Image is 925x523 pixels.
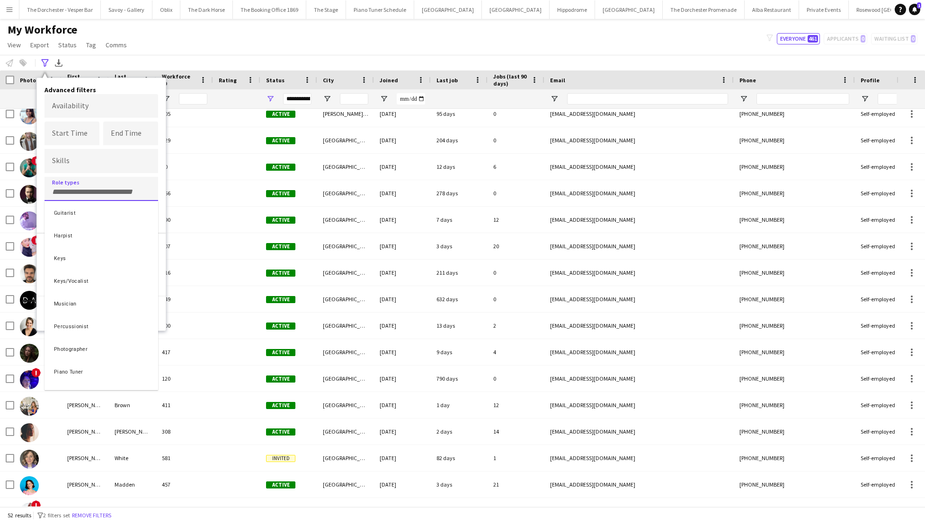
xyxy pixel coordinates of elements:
[346,0,414,19] button: Piano Tuner Schedule
[306,0,346,19] button: The Stage
[44,337,158,359] div: Photographer
[70,510,113,521] button: Remove filters
[799,0,849,19] button: Private Events
[909,4,920,15] a: 1
[44,223,158,246] div: Harpist
[745,0,799,19] button: Alba Restaurant
[414,0,482,19] button: [GEOGRAPHIC_DATA]
[44,314,158,337] div: Percussionist
[44,246,158,269] div: Keys
[595,0,663,19] button: [GEOGRAPHIC_DATA]
[44,382,158,405] div: Rep
[180,0,233,19] button: The Dark Horse
[44,291,158,314] div: Musician
[550,0,595,19] button: Hippodrome
[663,0,745,19] button: The Dorchester Promenade
[43,512,70,519] span: 2 filters set
[44,200,158,223] div: Guitarist
[233,0,306,19] button: The Booking Office 1869
[19,0,101,19] button: The Dorchester - Vesper Bar
[152,0,180,19] button: Oblix
[44,269,158,291] div: Keys/Vocalist
[44,359,158,382] div: Piano Tuner
[482,0,550,19] button: [GEOGRAPHIC_DATA]
[101,0,152,19] button: Savoy - Gallery
[917,2,921,9] span: 1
